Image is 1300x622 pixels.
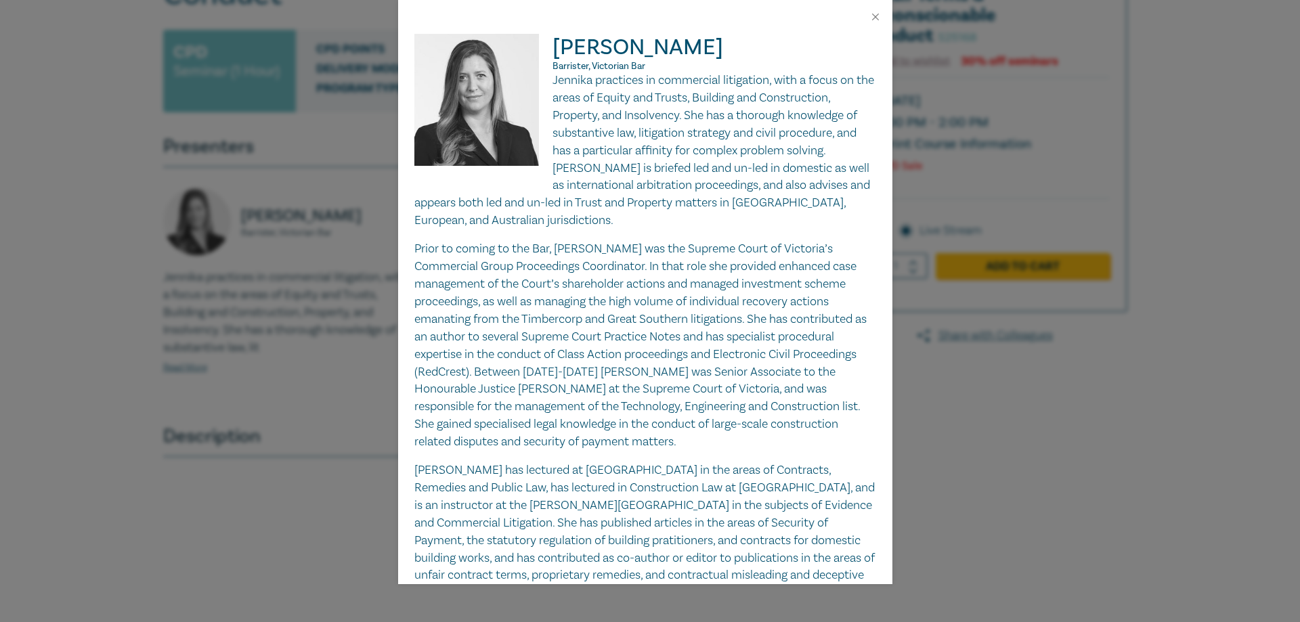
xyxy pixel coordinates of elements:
h2: [PERSON_NAME] [414,34,876,72]
img: Jennika Anthony-Shaw [414,34,553,179]
p: Jennika practices in commercial litigation, with a focus on the areas of Equity and Trusts, Build... [414,72,876,229]
p: [PERSON_NAME] has lectured at [GEOGRAPHIC_DATA] in the areas of Contracts, Remedies and Public La... [414,462,876,602]
span: Barrister, Victorian Bar [552,60,645,72]
p: Prior to coming to the Bar, [PERSON_NAME] was the Supreme Court of Victoria’s Commercial Group Pr... [414,240,876,451]
button: Close [869,11,882,23]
